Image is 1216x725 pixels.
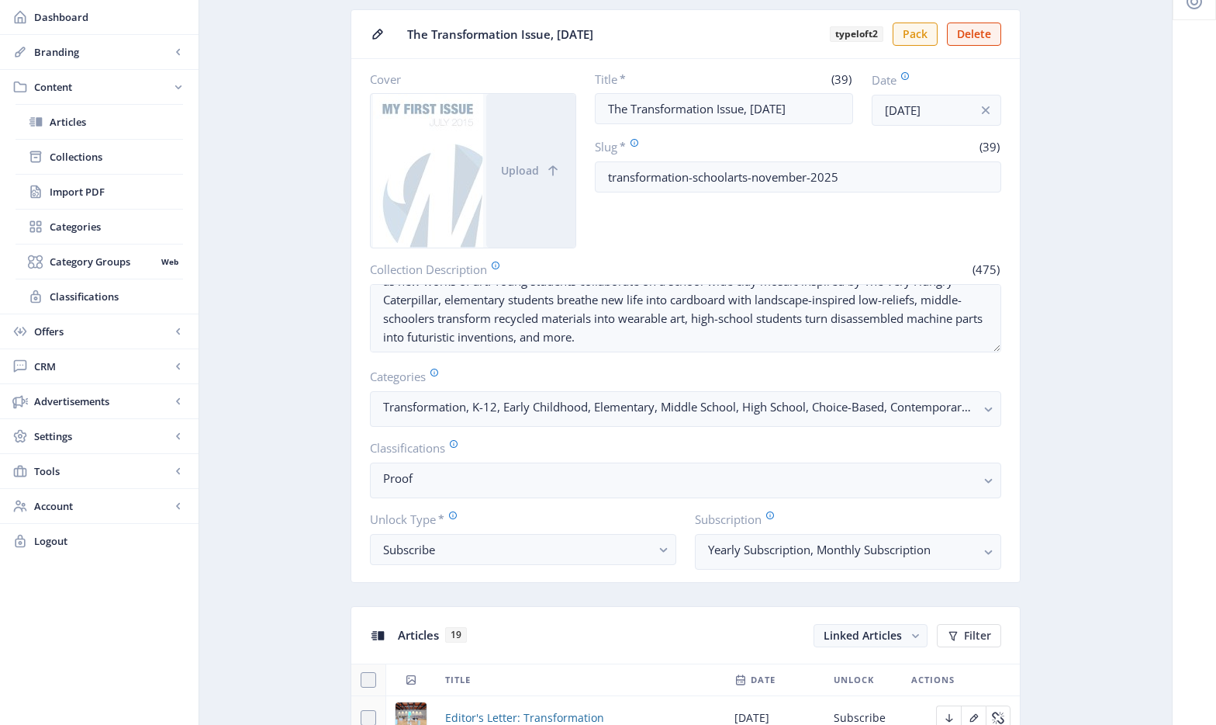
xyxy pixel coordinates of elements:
[50,219,183,234] span: Categories
[34,359,171,374] span: CRM
[370,534,676,565] button: Subscribe
[486,94,575,248] button: Upload
[34,463,171,479] span: Tools
[16,245,183,279] a: Category GroupsWeb
[407,26,817,43] span: The Transformation Issue, [DATE]
[445,671,471,689] span: Title
[50,114,183,130] span: Articles
[595,138,792,155] label: Slug
[370,391,1001,427] button: Transformation, K-12, Early Childhood, Elementary, Middle School, High School, Choice-Based, Cont...
[16,175,183,209] a: Import PDF
[751,671,776,689] span: Date
[964,630,991,642] span: Filter
[830,26,883,42] b: typeloft2
[34,324,171,339] span: Offers
[34,428,171,444] span: Settings
[970,262,1001,277] span: (475)
[34,394,171,409] span: Advertisements
[370,439,989,456] label: Classifications
[398,627,439,643] span: Articles
[445,627,467,643] span: 19
[937,624,1001,647] button: Filter
[16,140,183,174] a: Collections
[911,671,955,689] span: Actions
[383,397,976,416] nb-select-label: Transformation, K-12, Early Childhood, Elementary, Middle School, High School, Choice-Based, Cont...
[978,102,993,118] nb-icon: info
[16,105,183,139] a: Articles
[872,71,989,88] label: Date
[370,368,989,385] label: Categories
[872,95,1001,126] input: Publishing Date
[34,44,171,60] span: Branding
[708,540,976,559] nb-select-label: Yearly Subscription, Monthly Subscription
[595,161,1002,193] input: this-is-how-a-slug-looks-like
[695,511,989,528] label: Subscription
[34,79,171,95] span: Content
[50,254,156,269] span: Category Groups
[834,671,874,689] span: Unlock
[370,463,1001,498] button: Proof
[501,165,539,177] span: Upload
[695,534,1001,570] button: Yearly Subscription, Monthly Subscription
[50,149,183,165] span: Collections
[50,184,183,199] span: Import PDF
[370,71,564,87] label: Cover
[829,71,853,87] span: (39)
[34,498,171,514] span: Account
[383,469,976,487] nb-select-label: Proof
[970,95,1001,126] button: info
[16,210,183,244] a: Categories
[383,540,651,559] div: Subscribe
[370,511,664,528] label: Unlock Type
[156,254,183,269] nb-badge: Web
[34,533,186,549] span: Logout
[814,624,928,647] button: Linked Articles
[824,628,902,643] span: Linked Articles
[595,71,718,87] label: Title
[370,261,679,278] label: Collection Description
[893,23,938,46] button: Pack
[50,289,183,304] span: Classifications
[34,9,186,25] span: Dashboard
[595,93,854,124] input: Type Collection Title ...
[16,279,183,314] a: Classifications
[947,23,1001,46] button: Delete
[977,139,1001,154] span: (39)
